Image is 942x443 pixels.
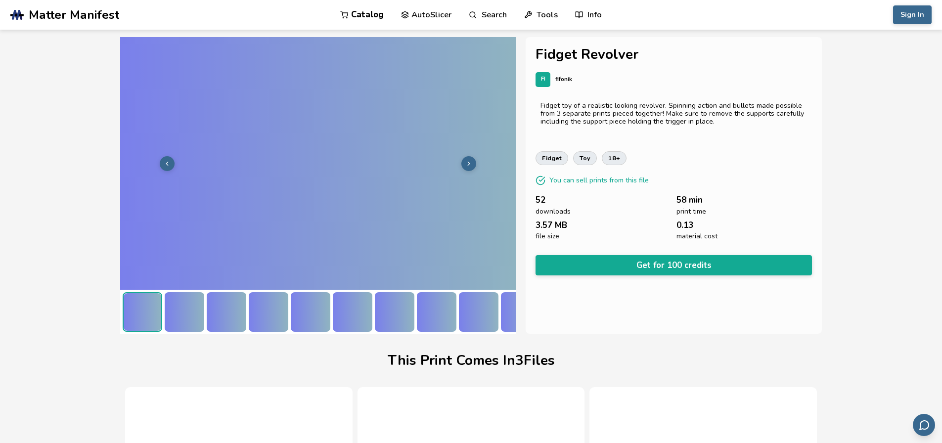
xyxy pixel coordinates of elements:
span: file size [536,232,559,240]
a: toy [573,151,597,165]
span: 52 [536,195,545,205]
p: You can sell prints from this file [549,175,649,185]
span: downloads [536,208,571,216]
h1: Fidget Revolver [536,47,812,62]
button: Sign In [893,5,932,24]
div: Fidget toy of a realistic looking revolver. Spinning action and bullets made possible from 3 sepa... [540,102,807,126]
span: Matter Manifest [29,8,119,22]
span: print time [676,208,706,216]
button: Send feedback via email [913,414,935,436]
span: material cost [676,232,718,240]
button: Get for 100 credits [536,255,812,275]
span: FI [541,76,545,83]
h1: This Print Comes In 3 File s [388,353,555,368]
span: 3.57 MB [536,221,567,230]
p: fifonik [555,74,572,85]
span: 0.13 [676,221,693,230]
span: 58 min [676,195,703,205]
a: 18+ [602,151,627,165]
a: fidget [536,151,568,165]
